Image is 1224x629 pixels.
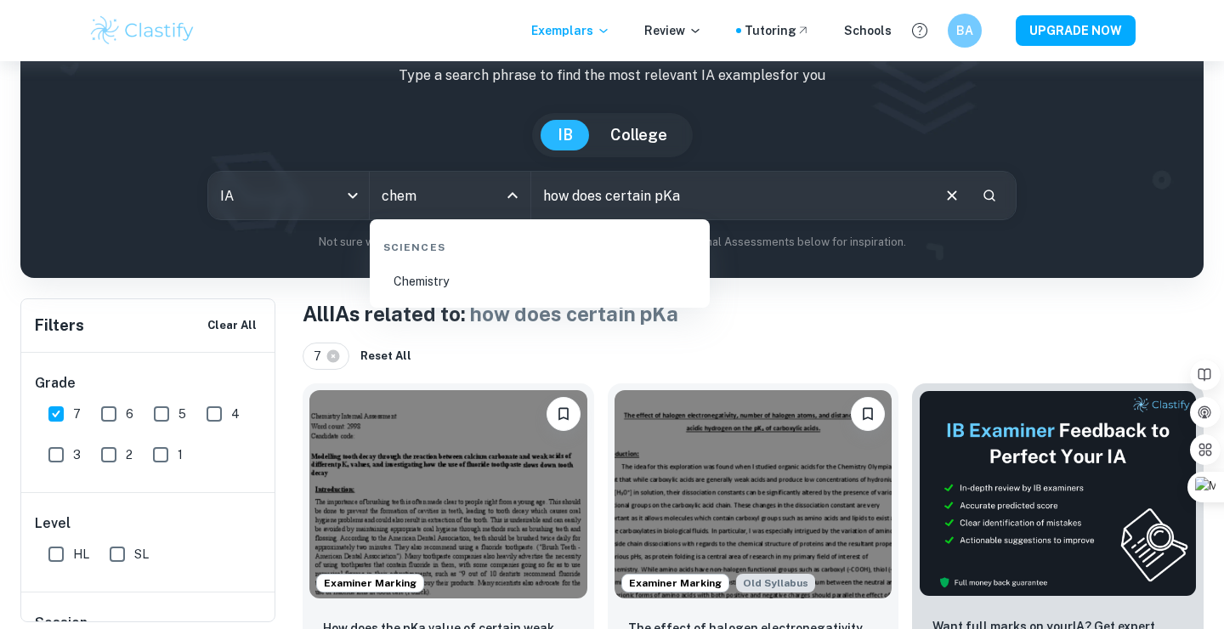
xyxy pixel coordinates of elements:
p: Type a search phrase to find the most relevant IA examples for you [34,65,1190,86]
h1: All IAs related to: [303,298,1204,329]
p: Not sure what to search for? You can always look through our example Internal Assessments below f... [34,234,1190,251]
a: Schools [844,21,892,40]
div: Sciences [377,226,703,262]
span: SL [134,545,149,564]
div: Starting from the May 2025 session, the Chemistry IA requirements have changed. It's OK to refer ... [736,574,815,592]
img: Chemistry IA example thumbnail: The effect of halogen electronegativity, [615,390,892,598]
h6: Filters [35,314,84,337]
span: 6 [126,405,133,423]
button: Bookmark [851,397,885,431]
button: Search [975,181,1004,210]
span: 2 [126,445,133,464]
button: Close [501,184,524,207]
span: 5 [178,405,186,423]
button: UPGRADE NOW [1016,15,1136,46]
button: Reset All [356,343,416,369]
span: Examiner Marking [317,575,423,591]
button: Bookmark [547,397,581,431]
span: 3 [73,445,81,464]
p: Review [644,21,702,40]
span: Old Syllabus [736,574,815,592]
span: Examiner Marking [622,575,728,591]
a: Tutoring [745,21,810,40]
li: Chemistry [377,262,703,301]
span: 4 [231,405,240,423]
button: IB [541,120,590,150]
button: Clear [936,179,968,212]
h6: BA [955,21,975,40]
span: 7 [314,347,329,365]
span: how does certain pKa [470,302,678,326]
h6: Grade [35,373,263,394]
span: 1 [178,445,183,464]
div: 7 [303,343,349,370]
button: College [593,120,684,150]
span: HL [73,545,89,564]
div: IA [208,172,369,219]
img: Thumbnail [919,390,1197,597]
button: BA [948,14,982,48]
button: Help and Feedback [905,16,934,45]
h6: Level [35,513,263,534]
img: Clastify logo [88,14,196,48]
button: Clear All [203,313,261,338]
input: E.g. player arrangements, enthalpy of combustion, analysis of a big city... [531,172,929,219]
img: Chemistry IA example thumbnail: How does the pKa value of certain weak a [309,390,587,598]
p: Exemplars [531,21,610,40]
span: 7 [73,405,81,423]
